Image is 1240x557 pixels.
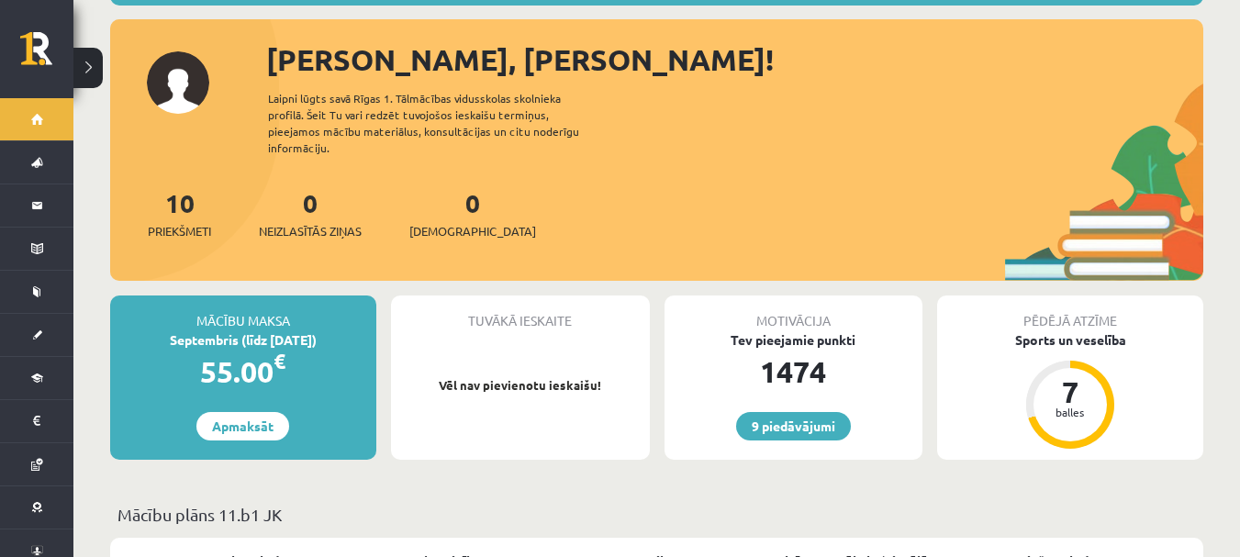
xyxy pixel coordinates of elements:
div: Septembris (līdz [DATE]) [110,330,376,350]
span: € [274,348,285,374]
a: Apmaksāt [196,412,289,440]
p: Vēl nav pievienotu ieskaišu! [400,376,641,395]
div: Motivācija [665,295,923,330]
span: Priekšmeti [148,222,211,240]
div: Pēdējā atzīme [937,295,1203,330]
div: 1474 [665,350,923,394]
span: Neizlasītās ziņas [259,222,362,240]
div: 7 [1043,377,1098,407]
a: Sports un veselība 7 balles [937,330,1203,451]
a: 0Neizlasītās ziņas [259,186,362,240]
div: balles [1043,407,1098,418]
a: 0[DEMOGRAPHIC_DATA] [409,186,536,240]
a: 9 piedāvājumi [736,412,851,440]
div: Tuvākā ieskaite [391,295,650,330]
div: Tev pieejamie punkti [665,330,923,350]
div: [PERSON_NAME], [PERSON_NAME]! [266,38,1203,82]
a: 10Priekšmeti [148,186,211,240]
div: Laipni lūgts savā Rīgas 1. Tālmācības vidusskolas skolnieka profilā. Šeit Tu vari redzēt tuvojošo... [268,90,611,156]
a: Rīgas 1. Tālmācības vidusskola [20,32,73,78]
div: Sports un veselība [937,330,1203,350]
p: Mācību plāns 11.b1 JK [117,502,1196,527]
span: [DEMOGRAPHIC_DATA] [409,222,536,240]
div: Mācību maksa [110,295,376,330]
div: 55.00 [110,350,376,394]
